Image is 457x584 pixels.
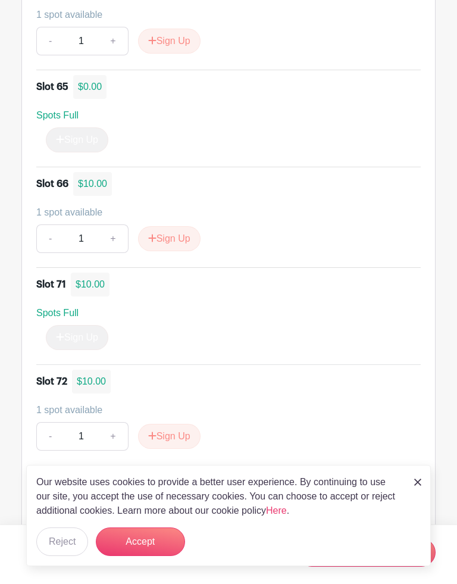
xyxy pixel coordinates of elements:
[36,205,411,220] div: 1 spot available
[98,27,128,55] a: +
[96,527,185,556] button: Accept
[138,226,201,251] button: Sign Up
[36,177,68,191] div: Slot 66
[36,27,64,55] a: -
[36,277,66,292] div: Slot 71
[36,224,64,253] a: -
[73,172,112,196] div: $10.00
[36,8,411,22] div: 1 spot available
[36,110,79,120] span: Spots Full
[36,403,411,417] div: 1 spot available
[36,308,79,318] span: Spots Full
[138,424,201,449] button: Sign Up
[98,224,128,253] a: +
[36,527,88,556] button: Reject
[36,475,402,518] p: Our website uses cookies to provide a better user experience. By continuing to use our site, you ...
[138,29,201,54] button: Sign Up
[72,370,111,394] div: $10.00
[414,479,421,486] img: close_button-5f87c8562297e5c2d7936805f587ecaba9071eb48480494691a3f1689db116b3.svg
[98,422,128,451] a: +
[36,422,64,451] a: -
[266,505,287,516] a: Here
[36,374,67,389] div: Slot 72
[73,75,107,99] div: $0.00
[71,273,109,296] div: $10.00
[36,80,68,94] div: Slot 65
